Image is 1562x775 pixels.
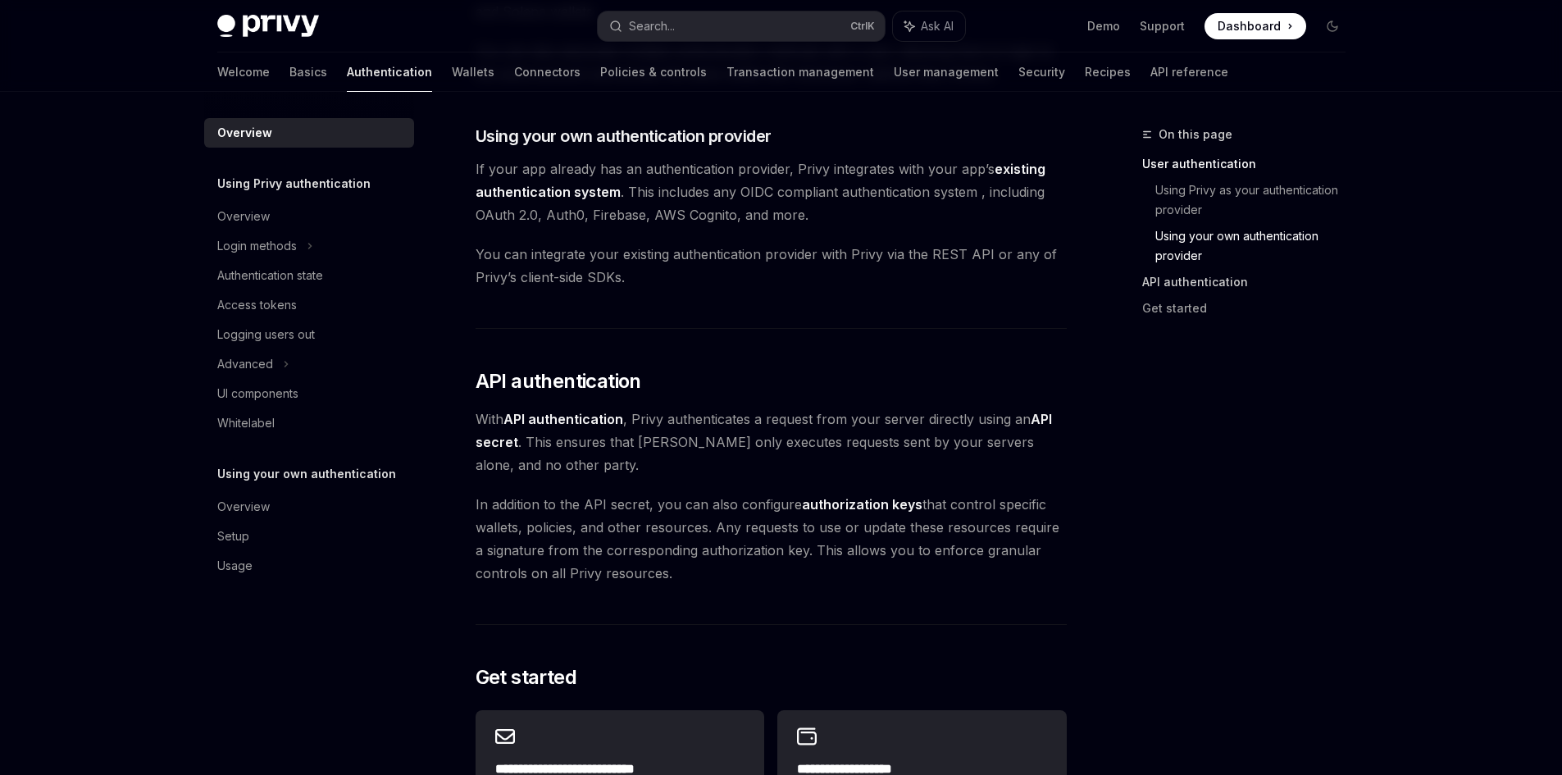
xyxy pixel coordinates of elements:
[217,174,371,194] h5: Using Privy authentication
[514,52,581,92] a: Connectors
[217,325,315,344] div: Logging users out
[1142,295,1359,321] a: Get started
[347,52,432,92] a: Authentication
[1142,151,1359,177] a: User authentication
[1140,18,1185,34] a: Support
[204,118,414,148] a: Overview
[204,261,414,290] a: Authentication state
[598,11,885,41] button: Search...CtrlK
[476,408,1067,476] span: With , Privy authenticates a request from your server directly using an . This ensures that [PERS...
[1205,13,1306,39] a: Dashboard
[894,52,999,92] a: User management
[217,413,275,433] div: Whitelabel
[476,664,576,691] span: Get started
[1155,223,1359,269] a: Using your own authentication provider
[726,52,874,92] a: Transaction management
[217,207,270,226] div: Overview
[217,464,396,484] h5: Using your own authentication
[476,493,1067,585] span: In addition to the API secret, you can also configure that control specific wallets, policies, an...
[476,243,1067,289] span: You can integrate your existing authentication provider with Privy via the REST API or any of Pri...
[217,52,270,92] a: Welcome
[204,202,414,231] a: Overview
[204,379,414,408] a: UI components
[600,52,707,92] a: Policies & controls
[204,492,414,522] a: Overview
[629,16,675,36] div: Search...
[1319,13,1346,39] button: Toggle dark mode
[1150,52,1228,92] a: API reference
[850,20,875,33] span: Ctrl K
[802,496,922,513] strong: authorization keys
[289,52,327,92] a: Basics
[1087,18,1120,34] a: Demo
[217,497,270,517] div: Overview
[217,266,323,285] div: Authentication state
[217,527,249,546] div: Setup
[217,556,253,576] div: Usage
[204,522,414,551] a: Setup
[217,354,273,374] div: Advanced
[476,125,772,148] span: Using your own authentication provider
[476,157,1067,226] span: If your app already has an authentication provider, Privy integrates with your app’s . This inclu...
[1142,269,1359,295] a: API authentication
[476,368,641,394] span: API authentication
[1155,177,1359,223] a: Using Privy as your authentication provider
[217,236,297,256] div: Login methods
[921,18,954,34] span: Ask AI
[1218,18,1281,34] span: Dashboard
[503,411,623,427] strong: API authentication
[1085,52,1131,92] a: Recipes
[217,123,272,143] div: Overview
[217,384,298,403] div: UI components
[217,295,297,315] div: Access tokens
[893,11,965,41] button: Ask AI
[1159,125,1232,144] span: On this page
[452,52,494,92] a: Wallets
[204,290,414,320] a: Access tokens
[1018,52,1065,92] a: Security
[217,15,319,38] img: dark logo
[204,551,414,581] a: Usage
[204,320,414,349] a: Logging users out
[204,408,414,438] a: Whitelabel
